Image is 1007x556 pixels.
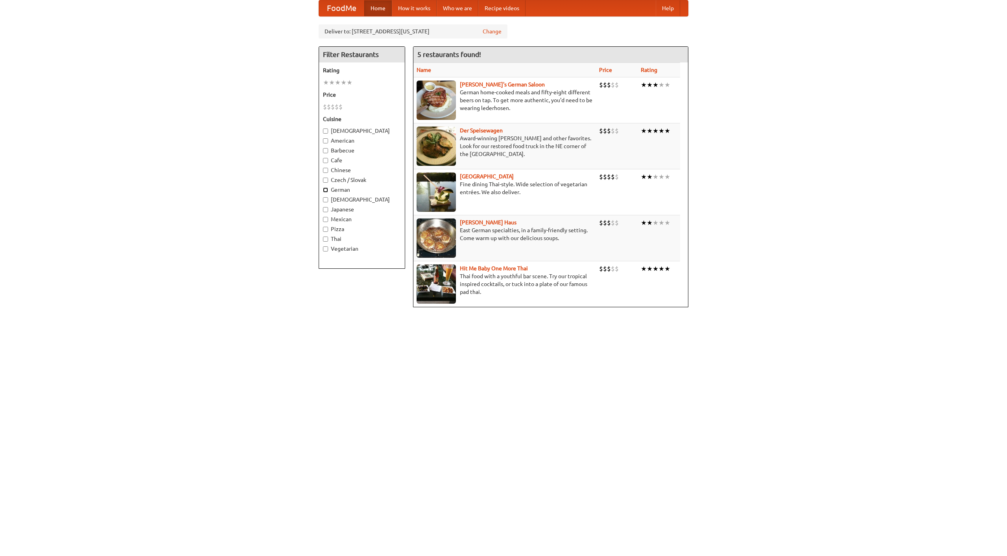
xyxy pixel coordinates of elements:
li: $ [603,81,607,89]
li: ★ [653,81,658,89]
a: Who we are [437,0,478,16]
li: ★ [641,172,647,181]
input: Chinese [323,168,328,173]
p: Award-winning [PERSON_NAME] and other favorites. Look for our restored food truck in the NE corne... [417,134,593,158]
ng-pluralize: 5 restaurants found! [417,51,481,58]
input: Barbecue [323,148,328,153]
h4: Filter Restaurants [319,47,405,62]
li: $ [611,81,615,89]
a: Change [483,28,502,35]
p: East German specialties, in a family-friendly setting. Come warm up with our delicious soups. [417,226,593,242]
a: Recipe videos [478,0,526,16]
li: $ [599,127,603,135]
a: FoodMe [319,0,364,16]
li: ★ [664,127,670,135]
li: ★ [647,264,653,273]
h5: Price [323,91,401,99]
input: Mexican [323,217,328,222]
input: Thai [323,237,328,242]
li: ★ [647,172,653,181]
li: ★ [641,81,647,89]
li: ★ [653,264,658,273]
li: $ [615,172,619,181]
li: $ [615,218,619,227]
a: [PERSON_NAME]'s German Saloon [460,81,545,88]
li: ★ [647,81,653,89]
li: $ [603,172,607,181]
li: $ [607,172,611,181]
div: Deliver to: [STREET_ADDRESS][US_STATE] [319,24,507,39]
li: $ [615,264,619,273]
li: ★ [653,172,658,181]
li: ★ [641,264,647,273]
li: ★ [341,78,347,87]
h5: Cuisine [323,115,401,123]
a: How it works [392,0,437,16]
li: $ [615,127,619,135]
label: [DEMOGRAPHIC_DATA] [323,127,401,135]
li: $ [607,81,611,89]
input: Cafe [323,158,328,163]
input: American [323,138,328,143]
li: $ [607,218,611,227]
li: $ [611,172,615,181]
label: Cafe [323,156,401,164]
label: Japanese [323,206,401,213]
a: Name [417,67,431,73]
li: $ [603,218,607,227]
li: $ [607,127,611,135]
label: Barbecue [323,147,401,154]
li: ★ [647,127,653,135]
label: Pizza [323,225,401,233]
a: [PERSON_NAME] Haus [460,219,516,226]
li: $ [599,218,603,227]
input: [DEMOGRAPHIC_DATA] [323,197,328,202]
li: ★ [323,78,329,87]
li: ★ [653,127,658,135]
img: babythai.jpg [417,264,456,304]
li: ★ [658,218,664,227]
input: Japanese [323,207,328,212]
li: ★ [658,81,664,89]
p: Thai food with a youthful bar scene. Try our tropical inspired cocktails, or tuck into a plate of... [417,272,593,296]
input: Czech / Slovak [323,178,328,183]
li: $ [603,127,607,135]
label: Czech / Slovak [323,176,401,184]
li: ★ [664,218,670,227]
label: Thai [323,235,401,243]
label: Vegetarian [323,245,401,253]
li: $ [607,264,611,273]
img: speisewagen.jpg [417,127,456,166]
li: $ [611,264,615,273]
li: $ [615,81,619,89]
label: [DEMOGRAPHIC_DATA] [323,196,401,204]
li: ★ [658,264,664,273]
img: esthers.jpg [417,81,456,120]
a: Price [599,67,612,73]
input: Vegetarian [323,246,328,251]
li: ★ [641,218,647,227]
input: German [323,187,328,193]
a: Hit Me Baby One More Thai [460,265,528,272]
li: ★ [658,172,664,181]
label: Mexican [323,215,401,223]
li: $ [611,127,615,135]
input: [DEMOGRAPHIC_DATA] [323,128,328,134]
li: $ [599,264,603,273]
li: ★ [653,218,658,227]
img: satay.jpg [417,172,456,212]
p: German home-cooked meals and fifty-eight different beers on tap. To get more authentic, you'd nee... [417,88,593,112]
a: Der Speisewagen [460,127,503,134]
li: $ [611,218,615,227]
li: $ [603,264,607,273]
li: ★ [664,264,670,273]
li: ★ [347,78,352,87]
li: $ [335,103,339,111]
label: German [323,186,401,194]
a: Home [364,0,392,16]
li: $ [339,103,343,111]
li: $ [327,103,331,111]
label: Chinese [323,166,401,174]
